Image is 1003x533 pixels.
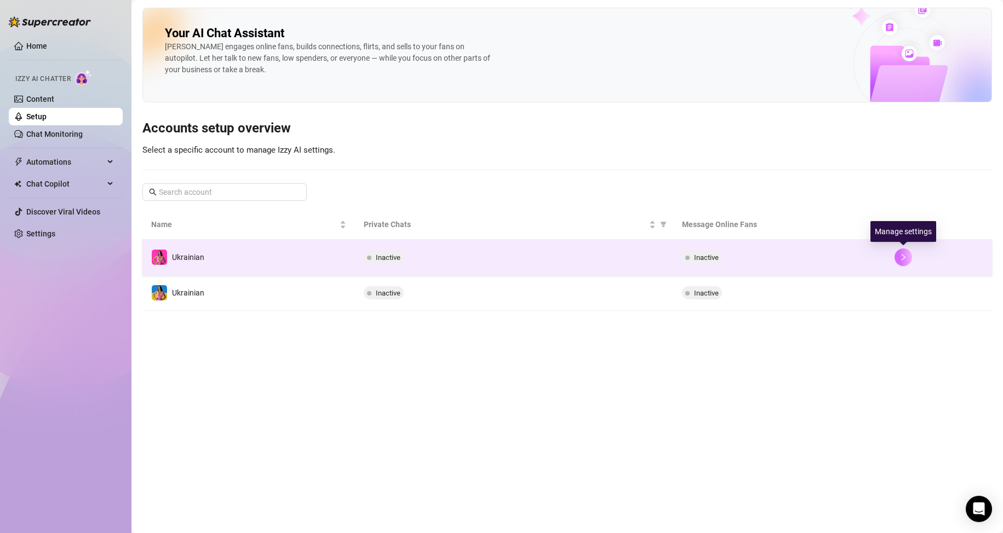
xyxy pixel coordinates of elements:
[694,289,719,297] span: Inactive
[165,26,284,41] h2: Your AI Chat Assistant
[26,175,104,193] span: Chat Copilot
[870,221,936,242] div: Manage settings
[75,69,92,85] img: AI Chatter
[355,210,674,240] th: Private Chats
[26,95,54,103] a: Content
[376,253,400,262] span: Inactive
[152,250,167,265] img: Ukrainian
[658,216,669,233] span: filter
[376,289,400,297] span: Inactive
[660,221,667,228] span: filter
[26,153,104,171] span: Automations
[15,74,71,84] span: Izzy AI Chatter
[142,120,992,137] h3: Accounts setup overview
[870,216,881,233] span: filter
[172,253,204,262] span: Ukrainian
[26,42,47,50] a: Home
[142,210,355,240] th: Name
[149,188,157,196] span: search
[14,180,21,188] img: Chat Copilot
[26,112,47,121] a: Setup
[899,253,907,261] span: right
[26,130,83,138] a: Chat Monitoring
[26,207,100,216] a: Discover Viral Videos
[9,16,91,27] img: logo-BBDzfeDw.svg
[694,253,719,262] span: Inactive
[142,145,335,155] span: Select a specific account to manage Izzy AI settings.
[966,496,992,522] div: Open Intercom Messenger
[895,248,912,266] button: right
[26,229,55,238] a: Settings
[165,41,494,76] div: [PERSON_NAME] engages online fans, builds connections, flirts, and sells to your fans on autopilo...
[682,218,868,230] span: Message Online Fans
[151,218,337,230] span: Name
[14,158,23,166] span: thunderbolt
[159,186,291,198] input: Search account
[152,285,167,300] img: Ukrainian
[364,218,647,230] span: Private Chats
[172,288,204,297] span: Ukrainian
